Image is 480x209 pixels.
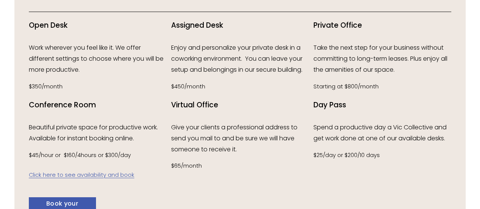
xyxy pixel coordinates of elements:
h4: Virtual Office [171,100,309,110]
p: Take the next step for your business without committing to long-term leases. Plus enjoy all the a... [313,42,451,75]
p: Work wherever you feel like it. We offer different settings to choose where you will be more prod... [29,42,167,75]
p: $25/day or $200/10 days [313,150,451,160]
h4: Conference Room [29,100,167,110]
p: Give your clients a professional address to send you mail to and be sure we will have someone to ... [171,122,309,155]
p: $65/month [171,161,309,171]
p: Starting at $800/month [313,82,451,91]
a: Click here to see availability and book [29,171,134,179]
p: $450/month [171,82,309,91]
h4: Day Pass [313,100,451,110]
p: Enjoy and personalize your private desk in a coworking environment. You can leave your setup and ... [171,42,309,75]
h4: Private Office [313,20,451,30]
p: $45/hour or $160/4hours or $300/day [29,150,167,180]
p: $350/month [29,82,167,91]
p: Beautiful private space for productive work. Available for instant booking online. [29,122,167,144]
p: Spend a productive day a Vic Collective and get work done at one of our available desks. [313,122,451,144]
h4: Assigned Desk [171,20,309,30]
h4: Open Desk [29,20,167,30]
